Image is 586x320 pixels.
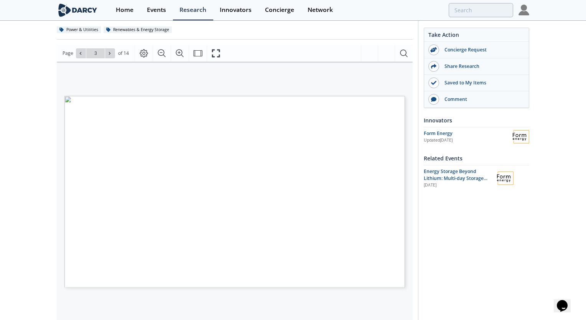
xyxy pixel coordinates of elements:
img: logo-wide.svg [57,3,99,17]
a: Energy Storage Beyond Lithium: Multi-day Storage with Form Energy [DATE] Form Energy [424,168,529,188]
img: Form Energy [513,130,529,144]
div: Related Events [424,152,529,165]
div: Updated [DATE] [424,137,513,144]
div: Concierge [265,7,294,13]
div: Renewables & Energy Storage [104,26,172,33]
img: Form Energy [497,172,514,185]
div: Take Action [424,31,529,42]
img: Profile [519,5,529,15]
div: Comment [439,96,525,103]
div: Events [147,7,166,13]
span: Energy Storage Beyond Lithium: Multi-day Storage with Form Energy [424,168,487,189]
div: Innovators [424,114,529,127]
div: Concierge Request [439,46,525,53]
a: Form Energy Updated[DATE] Form Energy [424,130,529,144]
div: Share Research [439,63,525,70]
div: Research [179,7,206,13]
div: [DATE] [424,182,492,188]
div: Power & Utilities [57,26,101,33]
div: Form Energy [424,130,513,137]
div: Innovators [220,7,252,13]
div: Home [116,7,133,13]
iframe: chat widget [554,289,578,312]
input: Advanced Search [449,3,513,17]
div: Network [308,7,333,13]
div: Saved to My Items [439,79,525,86]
